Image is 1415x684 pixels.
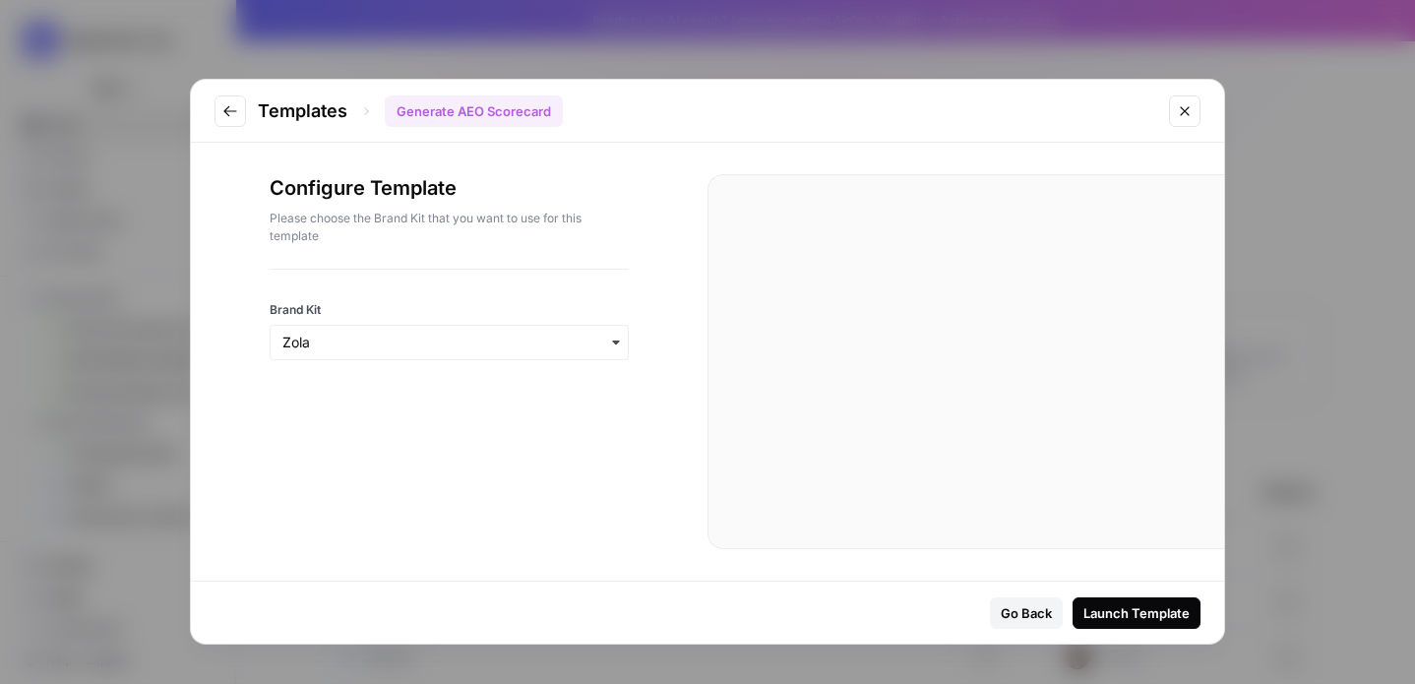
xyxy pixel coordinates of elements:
button: Launch Template [1073,597,1200,629]
button: Go Back [990,597,1063,629]
button: Close modal [1169,95,1200,127]
button: Go to previous step [215,95,246,127]
div: Configure Template [270,174,629,269]
p: Please choose the Brand Kit that you want to use for this template [270,210,629,245]
input: Zola [282,333,616,352]
label: Brand Kit [270,301,629,319]
div: Go Back [1001,603,1052,623]
div: Templates [258,95,563,127]
div: Generate AEO Scorecard [385,95,563,127]
div: Launch Template [1083,603,1190,623]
